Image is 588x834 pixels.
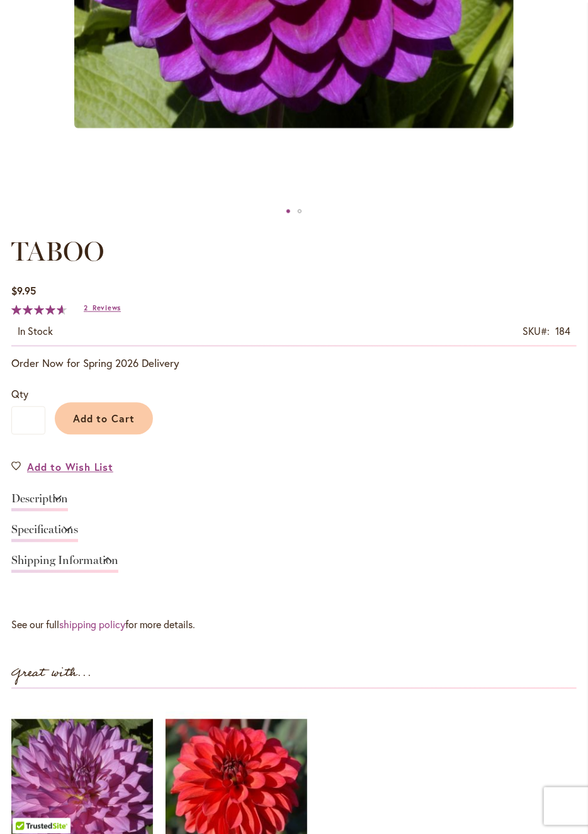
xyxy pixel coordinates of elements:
div: TABOO [283,202,294,221]
div: 93% [11,305,67,315]
div: Availability [18,325,53,339]
div: 184 [555,325,570,339]
span: 2 [84,304,88,313]
a: shipping policy [59,618,125,631]
span: TABOO [11,236,105,268]
span: In stock [18,325,53,338]
a: 2 Reviews [84,304,121,313]
button: Add to Cart [55,403,153,435]
iframe: Launch Accessibility Center [9,789,45,825]
strong: Great with... [11,663,92,684]
p: Order Now for Spring 2026 Delivery [11,356,577,371]
a: Specifications [11,524,78,543]
a: Description [11,493,68,512]
span: Reviews [93,304,121,313]
a: Add to Wish List [11,460,113,475]
strong: SKU [523,325,550,338]
span: Add to Cart [73,412,135,425]
div: Detailed Product Info [11,487,577,632]
span: Qty [11,388,28,401]
p: See our full for more details. [11,617,577,632]
span: Add to Wish List [27,460,113,475]
a: Shipping Information [11,555,118,573]
span: $9.95 [11,285,36,298]
div: TABOO [294,202,305,221]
